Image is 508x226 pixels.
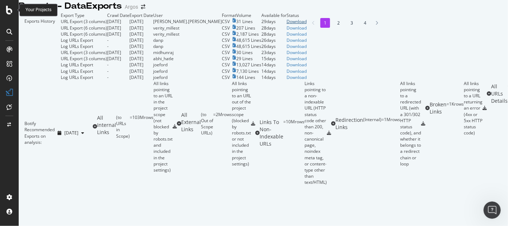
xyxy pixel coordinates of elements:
[213,111,232,136] div: = 2M rows
[261,56,287,62] td: 15 days
[360,18,370,28] li: 4
[129,31,153,37] td: [DATE]
[287,43,307,49] a: Download
[287,56,307,62] a: Download
[236,18,261,25] td: 31 Lines
[153,49,222,56] td: midhunraj
[153,18,222,25] td: [PERSON_NAME].[PERSON_NAME]
[129,25,153,31] td: [DATE]
[129,74,153,80] td: [DATE]
[260,119,283,147] div: Links To Non-Indexable URLs
[141,4,145,9] div: arrow-right-arrow-left
[261,68,287,74] td: 14 days
[236,56,261,62] td: 29 Lines
[129,68,153,74] td: [DATE]
[125,3,138,10] div: Argos
[287,74,307,80] a: Download
[484,201,501,219] iframe: Intercom live chat
[236,12,261,18] td: Volume
[335,116,363,131] div: Redirection Links
[261,31,287,37] td: 28 days
[222,12,236,18] td: Format
[107,56,129,62] td: [DATE]
[130,114,154,139] div: = 103M rows
[61,25,107,31] div: URL Export (6 columns)
[287,62,307,68] a: Download
[287,37,307,43] a: Download
[222,49,230,56] div: CSV
[347,18,357,28] li: 3
[363,116,381,131] div: ( Internal )
[236,37,261,43] td: 48,615 Lines
[287,25,307,31] a: Download
[261,18,287,25] td: 29 days
[261,62,287,68] td: 14 days
[116,114,130,139] div: ( to URLs in Scope )
[261,49,287,56] td: 23 days
[261,37,287,43] td: 26 days
[173,124,177,129] div: csv-export
[24,18,55,75] div: Exports History
[153,74,222,80] td: joeford
[261,25,287,31] td: 28 days
[236,62,261,68] td: 13,027 Lines
[287,12,307,18] td: Status
[154,80,173,173] div: All links pointing to an URL in the project scope (not blocked by robots.txt and included in the ...
[153,12,222,18] td: User
[261,74,287,80] td: 14 days
[287,18,307,25] a: Download
[129,49,153,56] td: [DATE]
[334,18,343,28] li: 2
[287,49,307,56] a: Download
[222,31,230,37] div: CSV
[61,43,93,49] div: Log URLs Export
[491,83,508,105] div: All URLs Details
[287,68,307,74] a: Download
[232,80,251,167] div: All links pointing to an URL out of the project scope (blocked by robots.txt or not included in t...
[327,131,331,135] div: csv-export
[222,18,230,25] div: CSV
[107,25,129,31] td: [DATE]
[222,74,230,80] div: CSV
[153,25,222,31] td: verity_millest
[107,18,129,25] td: [DATE]
[61,68,93,74] div: Log URLs Export
[61,18,107,25] div: URL Export (3 columns)
[61,74,93,80] div: Log URLs Export
[261,12,287,18] td: Available for
[61,37,93,43] div: Log URLs Export
[107,68,129,74] td: -
[129,12,153,18] td: Export Date
[181,111,201,136] div: All External Links
[129,43,153,49] td: [DATE]
[61,62,93,68] div: Log URLs Export
[153,37,222,43] td: danp
[61,31,107,37] div: URL Export (6 columns)
[129,62,153,68] td: [DATE]
[283,119,305,147] div: = 10M rows
[129,37,153,43] td: [DATE]
[222,43,230,49] div: CSV
[430,101,447,115] div: Broken Links
[153,68,222,74] td: joeford
[26,7,51,13] div: Your Projects
[201,111,213,136] div: ( to Out of Scope URLs )
[222,25,230,31] div: CSV
[320,18,330,28] li: 1
[55,127,87,139] button: [DATE]
[222,68,230,74] div: CSV
[153,56,222,62] td: abhi_hatle
[482,106,487,110] div: csv-export
[222,37,230,43] div: CSV
[305,80,327,185] div: Links pointing to a non-indexable URL (HTTP status code other than 200, non-canonical page, noind...
[153,62,222,68] td: joeford
[236,43,261,49] td: 48,615 Lines
[400,80,421,167] div: All links pointing to a redirected URL (with a 301/302 HTTP status code), and whether it belongs ...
